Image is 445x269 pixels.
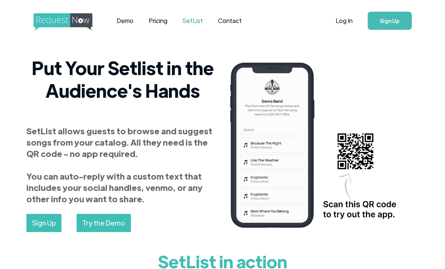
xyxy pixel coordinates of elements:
img: requestnow logo [34,13,106,31]
a: Contact [210,9,249,32]
a: Sign Up [26,214,61,232]
strong: SetList allows guests to browse and suggest songs from your catalog. All they need is the QR code... [26,125,212,204]
a: Log In [328,8,360,34]
a: Demo [109,9,141,32]
a: SetList [175,9,210,32]
a: Try the Demo [77,214,131,232]
h2: Put Your Setlist in the Audience's Hands [26,56,219,101]
a: Sign Up [368,12,412,30]
a: Pricing [141,9,175,32]
a: home [34,13,90,28]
